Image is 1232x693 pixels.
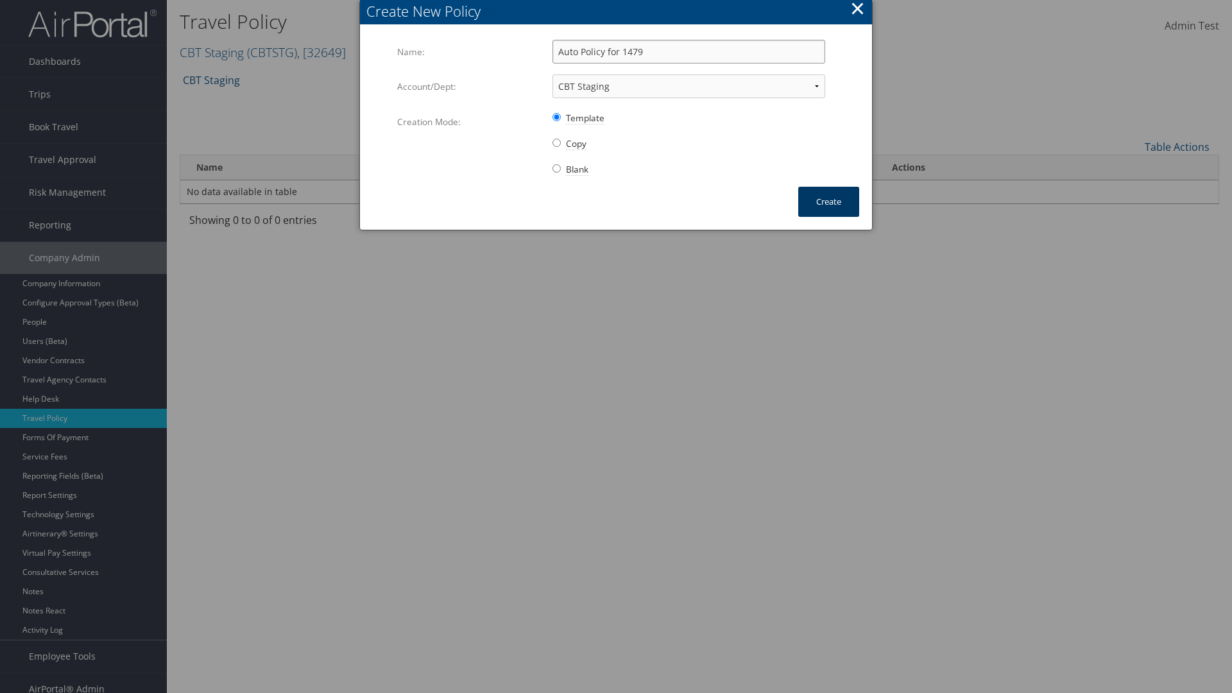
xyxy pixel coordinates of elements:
[798,187,859,217] button: Create
[566,163,588,176] span: Blank
[397,110,543,134] label: Creation Mode:
[566,112,604,124] span: Template
[397,40,543,64] label: Name:
[366,1,872,21] div: Create New Policy
[566,137,586,150] span: Copy
[397,74,543,99] label: Account/Dept:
